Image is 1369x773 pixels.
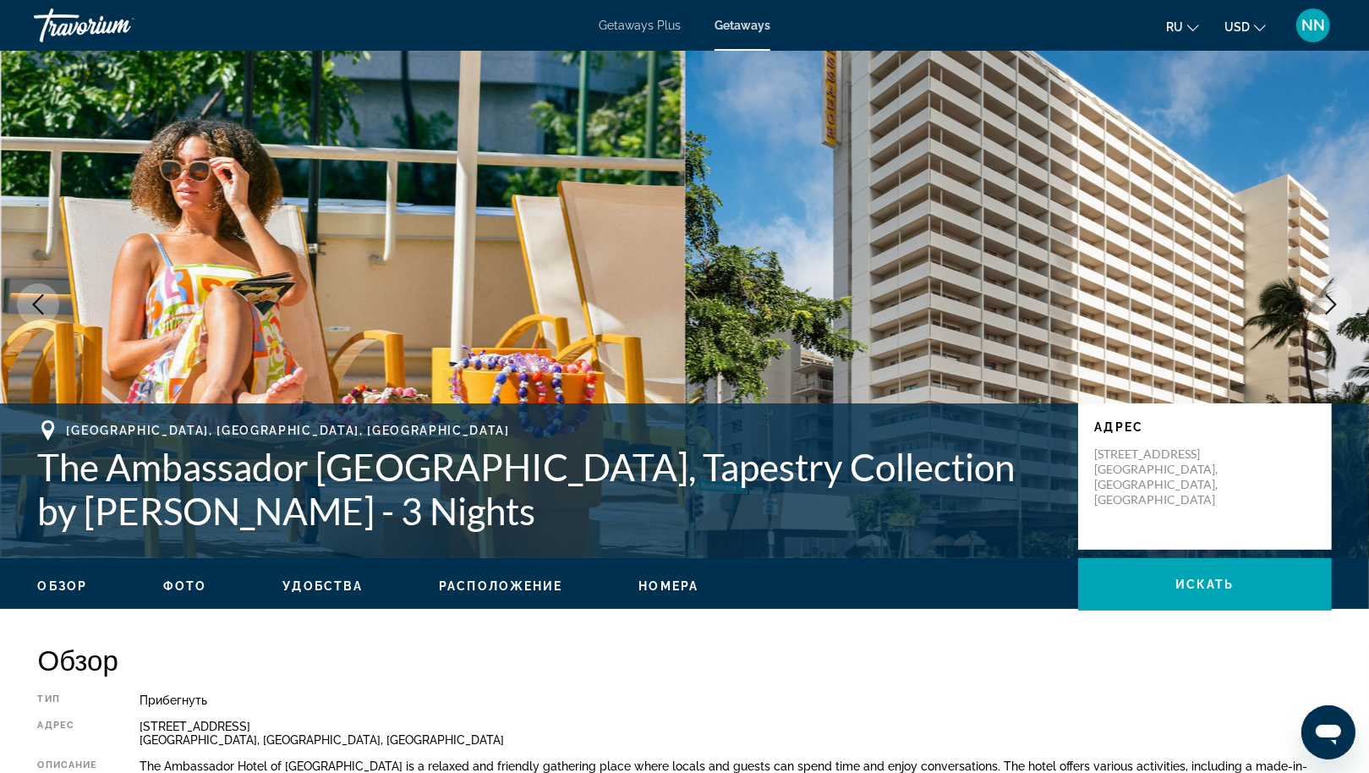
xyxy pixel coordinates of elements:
button: Next image [1310,283,1352,326]
button: Previous image [17,283,59,326]
span: USD [1224,20,1250,34]
button: Фото [163,578,206,594]
span: Обзор [38,579,88,593]
button: Обзор [38,578,88,594]
a: Getaways [715,19,770,32]
span: искать [1175,578,1235,591]
button: Номера [638,578,698,594]
button: Удобства [282,578,363,594]
span: Расположение [439,579,562,593]
span: Номера [638,579,698,593]
button: искать [1078,558,1332,611]
a: Travorium [34,3,203,47]
div: Адрес [38,720,98,747]
p: [STREET_ADDRESS] [GEOGRAPHIC_DATA], [GEOGRAPHIC_DATA], [GEOGRAPHIC_DATA] [1095,447,1230,507]
p: Адрес [1095,420,1315,434]
a: Getaways Plus [599,19,681,32]
h1: The Ambassador [GEOGRAPHIC_DATA], Tapestry Collection by [PERSON_NAME] - 3 Nights [38,445,1061,533]
span: Удобства [282,579,363,593]
div: Тип [38,694,98,707]
button: Change language [1166,14,1199,39]
div: [STREET_ADDRESS] [GEOGRAPHIC_DATA], [GEOGRAPHIC_DATA], [GEOGRAPHIC_DATA] [140,720,1331,747]
span: NN [1301,17,1325,34]
span: [GEOGRAPHIC_DATA], [GEOGRAPHIC_DATA], [GEOGRAPHIC_DATA] [67,424,510,437]
button: Расположение [439,578,562,594]
h2: Обзор [38,643,1332,677]
span: Фото [163,579,206,593]
div: Прибегнуть [140,694,1331,707]
iframe: Кнопка запуска окна обмена сообщениями [1301,705,1355,759]
button: Change currency [1224,14,1266,39]
span: ru [1166,20,1183,34]
button: User Menu [1291,8,1335,43]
